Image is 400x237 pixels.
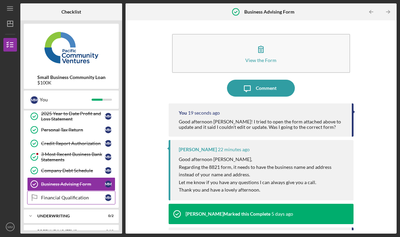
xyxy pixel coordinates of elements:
button: View the Form [172,34,350,73]
p: Let me know if you have any questions I can always give you a call. [179,179,347,186]
a: 3 Most Recent Business Bank StatementsMM [27,150,115,164]
a: Credit Report AuthorizationMM [27,137,115,150]
div: M M [105,154,112,160]
div: Comment [256,80,277,97]
div: Business Advising Form [41,181,105,187]
div: You [40,94,92,105]
div: $100K [37,80,106,85]
a: Financial QualificationMM [27,191,115,204]
div: M M [105,140,112,147]
a: Personal Tax ReturnMM [27,123,115,137]
a: Company Debt ScheduleMM [27,164,115,177]
p: Regarding the 8821 form, it needs to have the business name and address instead of your name and ... [179,163,347,179]
time: 2025-08-28 23:17 [271,211,293,217]
button: Comment [227,80,295,97]
b: Small Business Community Loan [37,75,106,80]
div: M M [105,167,112,174]
b: Checklist [61,9,81,15]
text: MM [7,225,13,229]
div: Good afternoon [PERSON_NAME]! I tried to open the form attached above to update and it said I cou... [179,119,345,130]
div: M M [31,96,38,104]
div: 0 / 10 [101,229,114,233]
div: Credit Report Authorization [41,141,105,146]
time: 2025-09-02 20:35 [218,147,250,152]
p: Good afternoon [PERSON_NAME], [179,156,347,163]
b: Business Advising Form [244,9,294,15]
div: 2025 Year to Date Profit and Loss Statement [41,111,105,122]
img: Product logo [24,27,119,68]
div: Company Debt Schedule [41,168,105,173]
div: M M [105,181,112,187]
button: MM [3,220,17,234]
div: Financial Qualification [41,195,105,200]
div: M M [105,126,112,133]
div: Personal Tax Return [41,127,105,133]
div: [PERSON_NAME] [179,147,217,152]
div: [PERSON_NAME] Marked this Complete [186,211,270,217]
div: 0 / 2 [101,214,114,218]
a: 2025 Year to Date Profit and Loss StatementMM [27,110,115,123]
div: M M [105,113,112,120]
div: M M [105,194,112,201]
div: Prefunding Items [37,229,97,233]
p: Thank you and have a lovely afternoon. [179,186,347,194]
time: 2025-09-02 20:59 [188,110,220,116]
div: You [179,110,187,116]
div: Underwriting [37,214,97,218]
div: View the Form [245,58,277,63]
a: Business Advising FormMM [27,177,115,191]
div: 3 Most Recent Business Bank Statements [41,152,105,162]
